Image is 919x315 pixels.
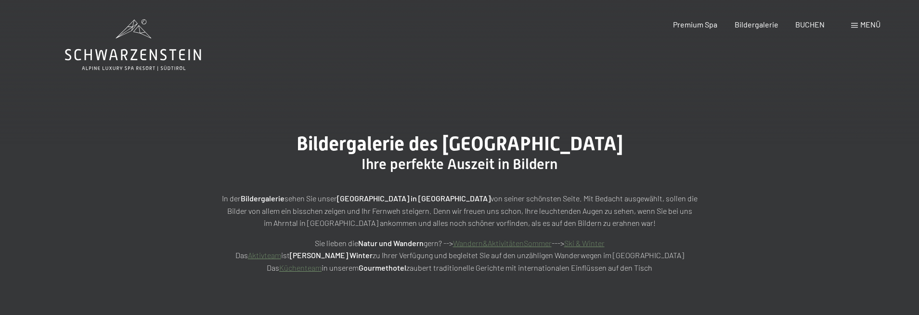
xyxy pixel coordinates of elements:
a: Ski & Winter [564,238,605,248]
a: BUCHEN [795,20,825,29]
a: Bildergalerie [735,20,778,29]
p: Sie lieben die gern? --> ---> Das ist zu Ihrer Verfügung und begleitet Sie auf den unzähligen Wan... [219,237,700,274]
strong: Natur und Wandern [358,238,424,248]
span: Ihre perfekte Auszeit in Bildern [362,156,557,172]
strong: [GEOGRAPHIC_DATA] in [GEOGRAPHIC_DATA] [337,194,491,203]
strong: Gourmethotel [359,263,406,272]
a: Premium Spa [673,20,717,29]
a: Küchenteam [279,263,322,272]
span: Menü [860,20,880,29]
strong: [PERSON_NAME] Winter [290,250,373,260]
p: In der sehen Sie unser von seiner schönsten Seite. Mit Bedacht ausgewählt, sollen die Bilder von ... [219,192,700,229]
span: Bildergalerie des [GEOGRAPHIC_DATA] [297,132,623,155]
a: Aktivteam [248,250,281,260]
strong: Bildergalerie [241,194,285,203]
a: Wandern&AktivitätenSommer [453,238,552,248]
